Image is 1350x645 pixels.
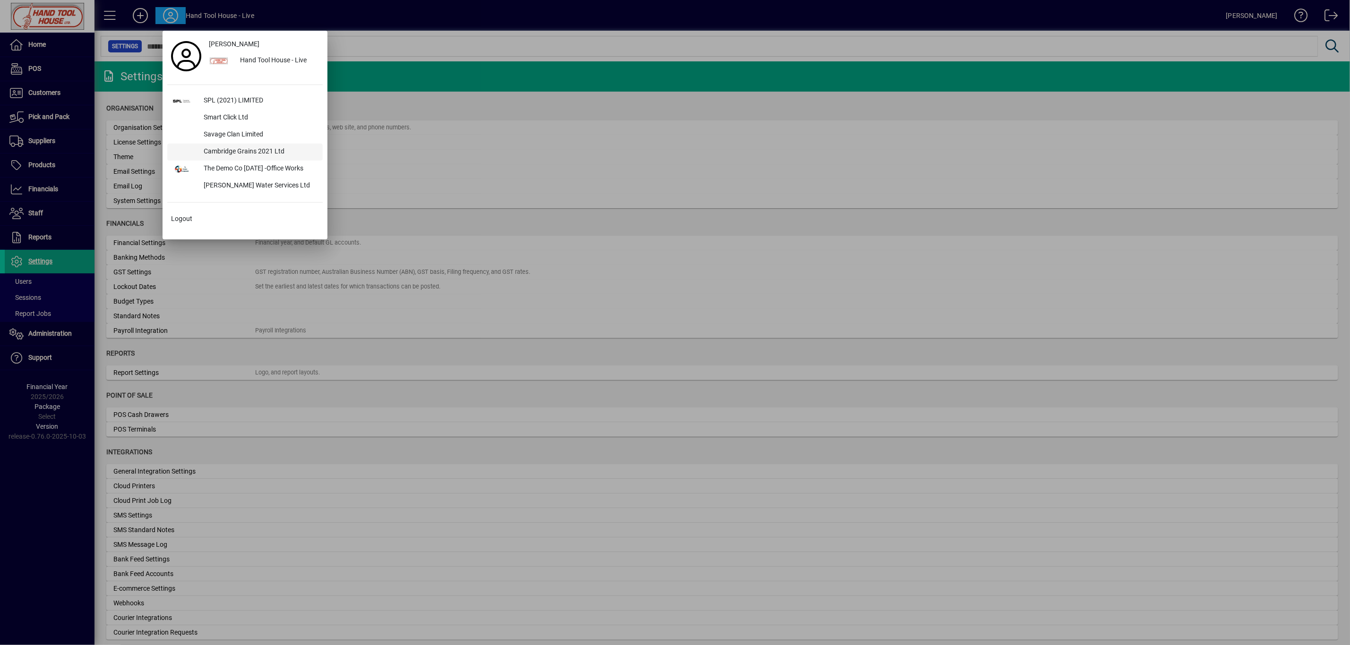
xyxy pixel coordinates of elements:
[167,48,205,65] a: Profile
[205,52,323,69] button: Hand Tool House - Live
[167,178,323,195] button: [PERSON_NAME] Water Services Ltd
[232,52,323,69] div: Hand Tool House - Live
[196,127,323,144] div: Savage Clan Limited
[196,144,323,161] div: Cambridge Grains 2021 Ltd
[167,161,323,178] button: The Demo Co [DATE] -Office Works
[171,214,192,224] span: Logout
[196,178,323,195] div: [PERSON_NAME] Water Services Ltd
[205,35,323,52] a: [PERSON_NAME]
[196,161,323,178] div: The Demo Co [DATE] -Office Works
[167,144,323,161] button: Cambridge Grains 2021 Ltd
[196,93,323,110] div: SPL (2021) LIMITED
[167,93,323,110] button: SPL (2021) LIMITED
[167,110,323,127] button: Smart Click Ltd
[167,127,323,144] button: Savage Clan Limited
[196,110,323,127] div: Smart Click Ltd
[209,39,259,49] span: [PERSON_NAME]
[167,210,323,227] button: Logout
